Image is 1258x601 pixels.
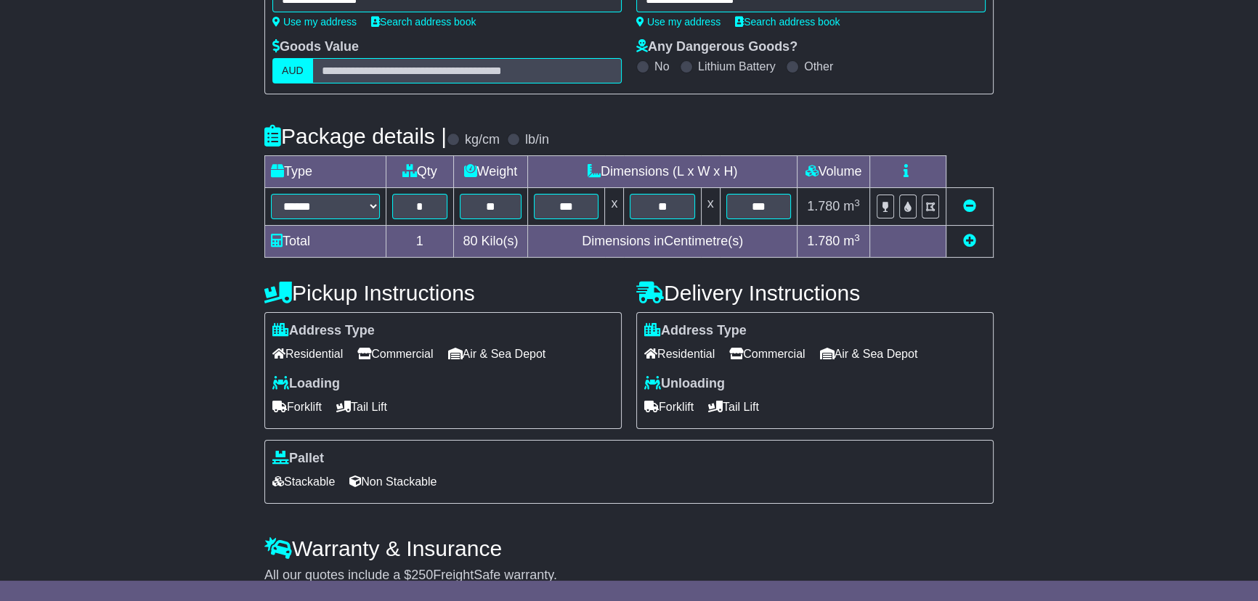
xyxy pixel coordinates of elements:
span: Commercial [729,343,805,365]
a: Use my address [636,16,721,28]
span: m [843,234,860,248]
label: Goods Value [272,39,359,55]
span: Non Stackable [349,470,437,493]
h4: Warranty & Insurance [264,536,994,560]
label: AUD [272,58,313,83]
span: Air & Sea Depot [820,343,918,365]
label: lb/in [525,132,549,148]
td: Qty [386,156,454,188]
div: All our quotes include a $ FreightSafe warranty. [264,568,994,584]
td: Total [265,226,386,258]
span: Commercial [357,343,433,365]
td: Dimensions (L x W x H) [528,156,798,188]
td: Dimensions in Centimetre(s) [528,226,798,258]
span: Air & Sea Depot [448,343,546,365]
a: Use my address [272,16,357,28]
span: 250 [411,568,433,582]
label: Any Dangerous Goods? [636,39,798,55]
a: Add new item [963,234,976,248]
label: No [654,60,669,73]
td: Weight [453,156,528,188]
sup: 3 [854,197,860,208]
label: Pallet [272,451,324,467]
h4: Pickup Instructions [264,281,622,305]
span: Forklift [644,396,694,418]
span: Residential [644,343,715,365]
span: m [843,199,860,213]
label: Lithium Battery [698,60,776,73]
span: Residential [272,343,343,365]
td: Kilo(s) [453,226,528,258]
h4: Delivery Instructions [636,281,994,305]
span: Stackable [272,470,335,493]
span: Tail Lift [708,396,759,418]
td: Type [265,156,386,188]
h4: Package details | [264,124,447,148]
label: Other [804,60,833,73]
label: Address Type [644,323,747,339]
label: Loading [272,376,340,392]
a: Remove this item [963,199,976,213]
span: 1.780 [807,234,840,248]
label: Address Type [272,323,375,339]
label: Unloading [644,376,725,392]
td: x [605,188,624,226]
span: Forklift [272,396,322,418]
span: 1.780 [807,199,840,213]
a: Search address book [371,16,476,28]
td: x [701,188,720,226]
a: Search address book [735,16,840,28]
td: Volume [797,156,869,188]
label: kg/cm [465,132,500,148]
sup: 3 [854,232,860,243]
td: 1 [386,226,454,258]
span: 80 [463,234,477,248]
span: Tail Lift [336,396,387,418]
